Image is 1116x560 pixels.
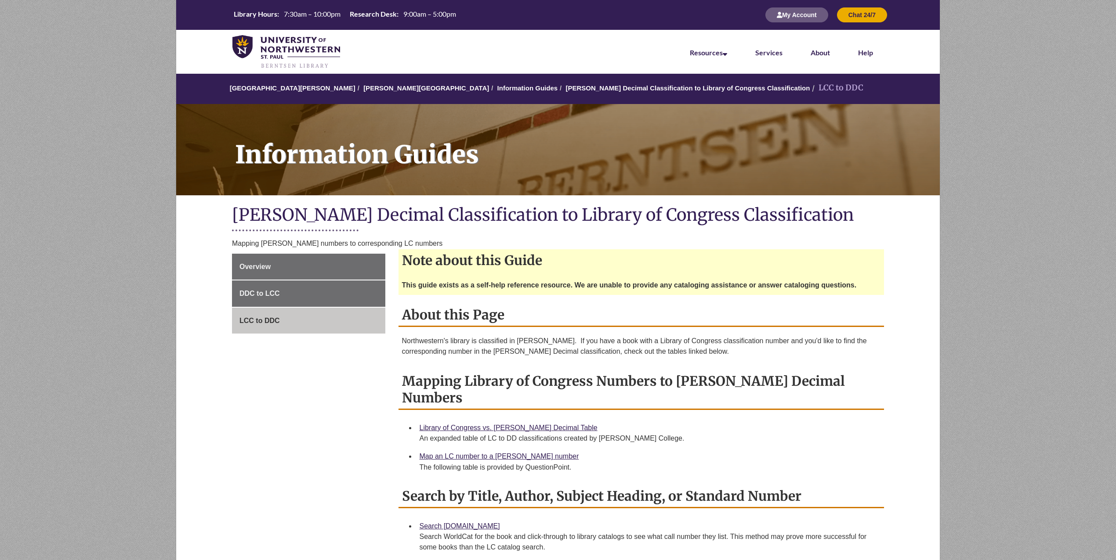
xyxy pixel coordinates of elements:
a: Services [755,48,783,57]
a: LCC to DDC [232,308,385,334]
span: 9:00am – 5:00pm [403,10,456,18]
a: My Account [765,11,828,18]
a: Resources [690,48,727,57]
a: Chat 24/7 [837,11,887,18]
div: Search WorldCat for the book and click-through to library catalogs to see what call number they l... [420,531,877,553]
span: LCC to DDC [239,317,280,324]
div: An expanded table of LC to DD classifications created by [PERSON_NAME] College. [420,433,877,444]
div: The following table is provided by QuestionPoint. [420,462,877,473]
span: Mapping [PERSON_NAME] numbers to corresponding LC numbers [232,240,442,247]
div: Guide Page Menu [232,254,385,334]
img: UNWSP Library Logo [232,35,340,69]
a: Information Guides [176,104,940,195]
button: Chat 24/7 [837,7,887,22]
strong: This guide exists as a self-help reference resource. We are unable to provide any cataloging assi... [402,281,857,289]
span: Overview [239,263,271,270]
a: Help [858,48,873,57]
h2: Mapping Library of Congress Numbers to [PERSON_NAME] Decimal Numbers [399,370,884,410]
h1: Information Guides [225,104,940,184]
span: 7:30am – 10:00pm [284,10,341,18]
h2: Note about this Guide [399,249,884,271]
li: LCC to DDC [810,82,863,94]
a: DDC to LCC [232,280,385,307]
th: Library Hours: [230,9,280,19]
a: About [811,48,830,57]
a: [PERSON_NAME][GEOGRAPHIC_DATA] [363,84,489,92]
a: Hours Today [230,9,460,21]
a: Map an LC number to a [PERSON_NAME] number [420,452,579,460]
a: Information Guides [497,84,558,92]
span: DDC to LCC [239,290,280,297]
th: Research Desk: [346,9,400,19]
h1: [PERSON_NAME] Decimal Classification to Library of Congress Classification [232,204,884,227]
a: Library of Congress vs. [PERSON_NAME] Decimal Table [420,424,598,431]
a: [GEOGRAPHIC_DATA][PERSON_NAME] [230,84,355,92]
h2: About this Page [399,304,884,327]
table: Hours Today [230,9,460,20]
a: Overview [232,254,385,280]
a: Search [DOMAIN_NAME] [420,522,500,530]
a: [PERSON_NAME] Decimal Classification to Library of Congress Classification [565,84,810,92]
button: My Account [765,7,828,22]
h2: Search by Title, Author, Subject Heading, or Standard Number [399,485,884,508]
p: Northwestern's library is classified in [PERSON_NAME]. If you have a book with a Library of Congr... [402,336,881,357]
